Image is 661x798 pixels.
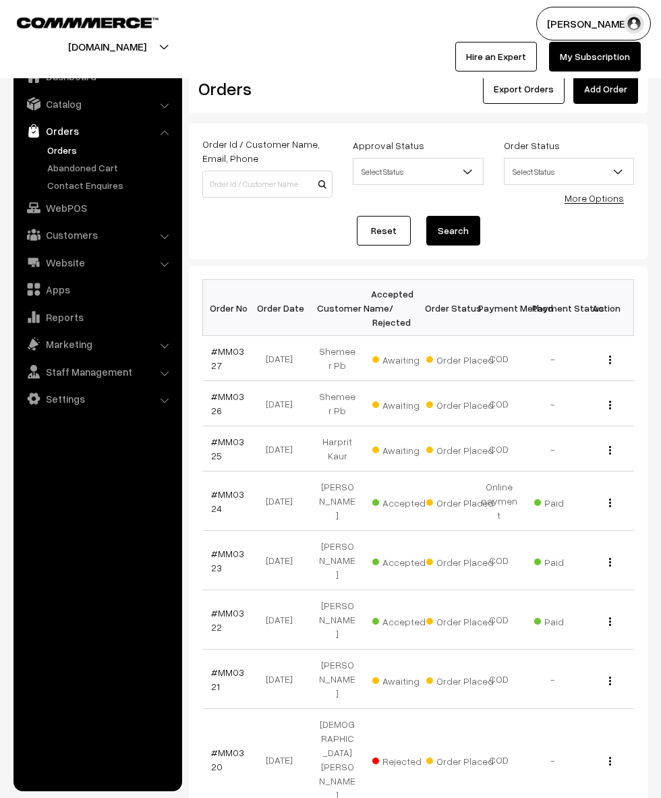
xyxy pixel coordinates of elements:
th: Accepted / Rejected [364,280,418,336]
td: [DATE] [256,650,310,709]
img: COMMMERCE [17,18,159,28]
td: [DATE] [256,381,310,426]
img: Menu [609,401,611,409]
a: #MM0321 [211,666,244,692]
span: Select Status [504,158,634,185]
button: [PERSON_NAME]… [536,7,651,40]
a: COMMMERCE [17,13,135,30]
a: Contact Enquires [44,178,177,192]
span: Order Placed [426,552,494,569]
a: Customers [17,223,177,247]
span: Awaiting [372,349,440,367]
label: Order Status [504,138,560,152]
td: [DATE] [256,336,310,381]
th: Payment Status [526,280,580,336]
td: COD [472,426,526,472]
td: [PERSON_NAME] [310,531,364,590]
a: Catalog [17,92,177,116]
span: Order Placed [426,395,494,412]
td: - [526,336,580,381]
img: Menu [609,558,611,567]
span: Select Status [353,158,483,185]
a: More Options [565,192,624,204]
img: Menu [609,498,611,507]
td: [DATE] [256,590,310,650]
a: Orders [17,119,177,143]
a: #MM0323 [211,548,244,573]
label: Order Id / Customer Name, Email, Phone [202,137,333,165]
a: Staff Management [17,360,177,384]
td: [DATE] [256,531,310,590]
span: Awaiting [372,671,440,688]
a: My Subscription [549,42,641,72]
td: - [526,381,580,426]
td: Shemeer Pb [310,381,364,426]
span: Order Placed [426,611,494,629]
button: Search [426,216,480,246]
span: Select Status [353,160,482,183]
img: Menu [609,355,611,364]
input: Order Id / Customer Name / Customer Email / Customer Phone [202,171,333,198]
span: Paid [534,611,602,629]
td: - [526,650,580,709]
a: Hire an Expert [455,42,537,72]
img: Menu [609,617,611,626]
td: [PERSON_NAME] [310,472,364,531]
a: Settings [17,387,177,411]
span: Awaiting [372,395,440,412]
span: Order Placed [426,492,494,510]
span: Select Status [505,160,633,183]
span: Rejected [372,751,440,768]
span: Order Placed [426,671,494,688]
a: #MM0326 [211,391,244,416]
span: Accepted [372,552,440,569]
td: [DATE] [256,426,310,472]
th: Order No [203,280,257,336]
a: Add Order [573,74,638,104]
a: #MM0320 [211,747,244,772]
a: #MM0325 [211,436,244,461]
span: Order Placed [426,440,494,457]
a: #MM0327 [211,345,244,371]
a: WebPOS [17,196,177,220]
th: Payment Method [472,280,526,336]
th: Order Date [256,280,310,336]
span: Accepted [372,611,440,629]
span: Order Placed [426,349,494,367]
a: #MM0324 [211,488,244,514]
td: COD [472,381,526,426]
button: [DOMAIN_NAME] [21,30,194,63]
a: Reset [357,216,411,246]
a: Website [17,250,177,275]
a: Abandoned Cart [44,161,177,175]
span: Paid [534,552,602,569]
img: user [624,13,644,34]
td: - [526,426,580,472]
td: COD [472,590,526,650]
td: [PERSON_NAME] [310,650,364,709]
label: Approval Status [353,138,424,152]
td: Online payment [472,472,526,531]
th: Order Status [418,280,472,336]
span: Order Placed [426,751,494,768]
button: Export Orders [483,74,565,104]
img: Menu [609,446,611,455]
td: Harprit Kaur [310,426,364,472]
td: [PERSON_NAME] [310,590,364,650]
td: Shemeer Pb [310,336,364,381]
a: Marketing [17,332,177,356]
a: #MM0322 [211,607,244,633]
td: [DATE] [256,472,310,531]
td: COD [472,650,526,709]
img: Menu [609,677,611,685]
th: Customer Name [310,280,364,336]
th: Action [580,280,634,336]
a: Orders [44,143,177,157]
a: Apps [17,277,177,302]
a: Reports [17,305,177,329]
span: Paid [534,492,602,510]
span: Awaiting [372,440,440,457]
td: COD [472,531,526,590]
h2: Orders [198,78,331,99]
img: Menu [609,757,611,766]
